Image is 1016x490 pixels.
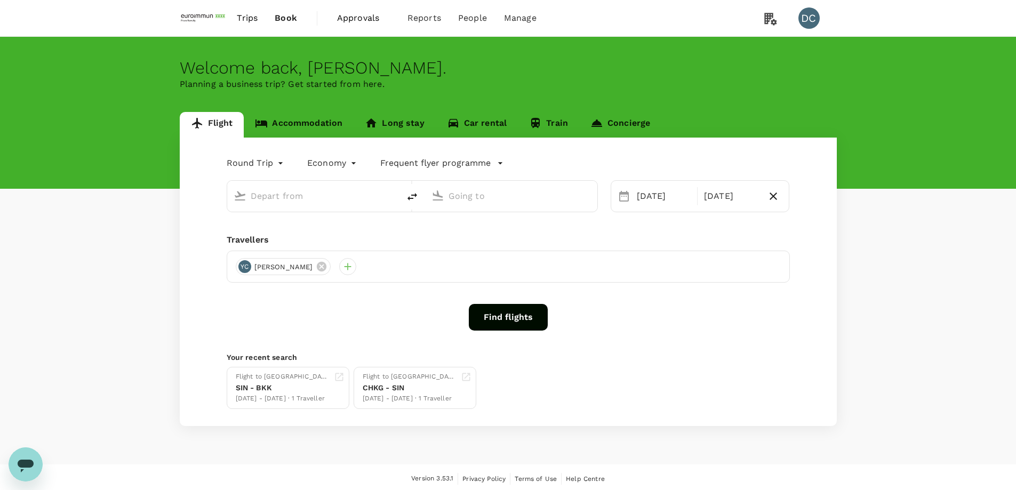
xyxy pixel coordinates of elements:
[238,260,251,273] div: YC
[380,157,503,170] button: Frequent flyer programme
[566,475,605,483] span: Help Centre
[700,186,762,207] div: [DATE]
[180,6,229,30] img: EUROIMMUN (South East Asia) Pte. Ltd.
[380,157,491,170] p: Frequent flyer programme
[518,112,579,138] a: Train
[449,188,575,204] input: Going to
[462,475,506,483] span: Privacy Policy
[180,112,244,138] a: Flight
[227,352,790,363] p: Your recent search
[407,12,441,25] span: Reports
[275,12,297,25] span: Book
[399,184,425,210] button: delete
[633,186,695,207] div: [DATE]
[579,112,661,138] a: Concierge
[504,12,537,25] span: Manage
[236,382,330,393] div: SIN - BKK
[798,7,820,29] div: DC
[566,473,605,485] a: Help Centre
[307,155,359,172] div: Economy
[251,188,377,204] input: Depart from
[458,12,487,25] span: People
[180,58,837,78] div: Welcome back , [PERSON_NAME] .
[363,393,457,404] div: [DATE] - [DATE] · 1 Traveller
[237,12,258,25] span: Trips
[180,78,837,91] p: Planning a business trip? Get started from here.
[354,112,435,138] a: Long stay
[515,473,557,485] a: Terms of Use
[337,12,390,25] span: Approvals
[248,262,319,272] span: [PERSON_NAME]
[469,304,548,331] button: Find flights
[515,475,557,483] span: Terms of Use
[244,112,354,138] a: Accommodation
[236,372,330,382] div: Flight to [GEOGRAPHIC_DATA]
[392,195,394,197] button: Open
[236,393,330,404] div: [DATE] - [DATE] · 1 Traveller
[363,382,457,393] div: CHKG - SIN
[411,473,453,484] span: Version 3.53.1
[462,473,506,485] a: Privacy Policy
[227,234,790,246] div: Travellers
[236,258,331,275] div: YC[PERSON_NAME]
[9,447,43,481] iframe: Button to launch messaging window
[590,195,592,197] button: Open
[436,112,518,138] a: Car rental
[227,155,286,172] div: Round Trip
[363,372,457,382] div: Flight to [GEOGRAPHIC_DATA]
